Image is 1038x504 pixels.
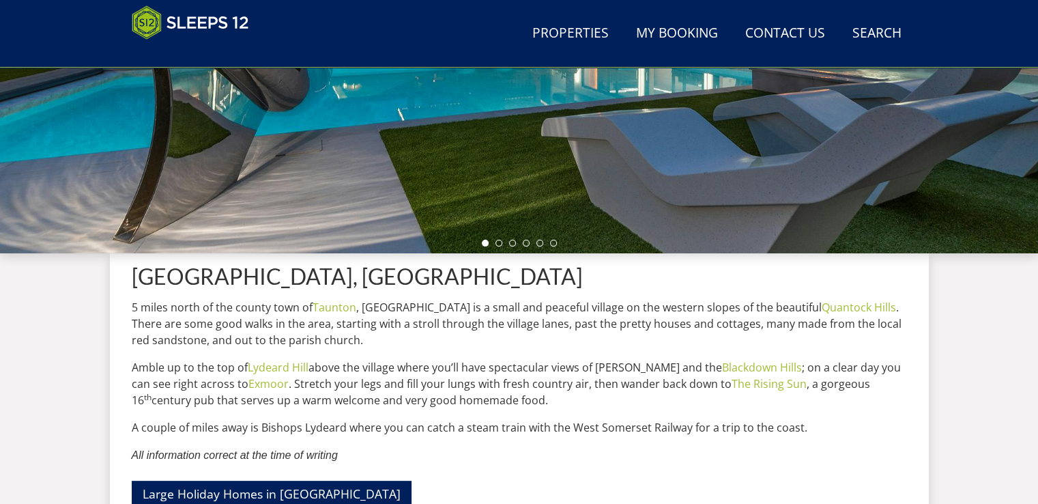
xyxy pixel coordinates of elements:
font: All information correct at the time of writing [132,449,338,461]
p: A couple of miles away is Bishops Lydeard where you can catch a steam train with the West Somerse... [132,419,907,436]
sup: th [144,391,152,403]
h1: [GEOGRAPHIC_DATA], [GEOGRAPHIC_DATA] [132,264,907,288]
a: Lydeard Hill [248,360,308,375]
a: Contact Us [740,18,831,49]
a: Blackdown Hills [722,360,802,375]
iframe: Customer reviews powered by Trustpilot [125,48,268,59]
a: Search [847,18,907,49]
a: Properties [527,18,614,49]
a: Quantock Hills [822,300,896,315]
a: Exmoor [248,376,289,391]
p: 5 miles north of the county town of , [GEOGRAPHIC_DATA] is a small and peaceful village on the we... [132,299,907,348]
a: Taunton [313,300,356,315]
p: Amble up to the top of above the village where you’ll have spectacular views of [PERSON_NAME] and... [132,359,907,408]
a: The Rising Sun [732,376,807,391]
img: Sleeps 12 [132,5,249,40]
a: My Booking [631,18,723,49]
